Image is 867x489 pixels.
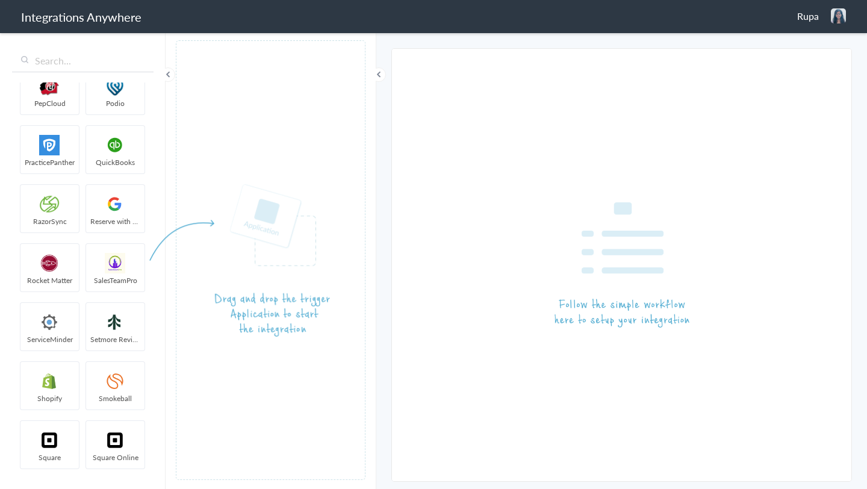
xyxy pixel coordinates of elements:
span: Shopify [20,393,79,403]
span: Rupa [797,9,819,23]
input: Search... [12,49,154,72]
span: PracticePanther [20,157,79,167]
img: instruction-trigger.png [149,184,330,337]
span: PepCloud [20,98,79,108]
img: google-logo.svg [90,194,141,214]
img: shopify-logo.svg [24,371,75,391]
span: Square [20,452,79,463]
img: podio.png [90,76,141,96]
img: square-logo.svg [90,430,141,450]
span: Smokeball [86,393,144,403]
img: 3f8232b5-f881-40ab-8fd5-0b149958dcdc.jpeg [831,8,846,23]
span: SalesTeamPro [86,275,144,285]
span: Setmore Reviews [86,334,144,344]
img: smokeball.svg [90,371,141,391]
span: Reserve with Google [86,216,144,226]
span: QuickBooks [86,157,144,167]
img: quickbooks-logo.svg [90,135,141,155]
h1: Integrations Anywhere [21,8,141,25]
span: RazorSync [20,216,79,226]
img: salesTeamPro.png [90,253,141,273]
img: Setmore_Logo.svg [90,312,141,332]
span: ServiceMinder [20,334,79,344]
img: rocketmatter.jpg [24,253,75,273]
span: Square Online [86,452,144,463]
img: serviceminder-logo.svg [24,312,75,332]
span: Rocket Matter [20,275,79,285]
img: Razor_Sync.png [24,194,75,214]
img: pepcloud.png [24,76,75,96]
span: Podio [86,98,144,108]
img: square-logo.svg [24,430,75,450]
img: instruction-workflow.png [555,202,689,328]
img: panther.jpg [24,135,75,155]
